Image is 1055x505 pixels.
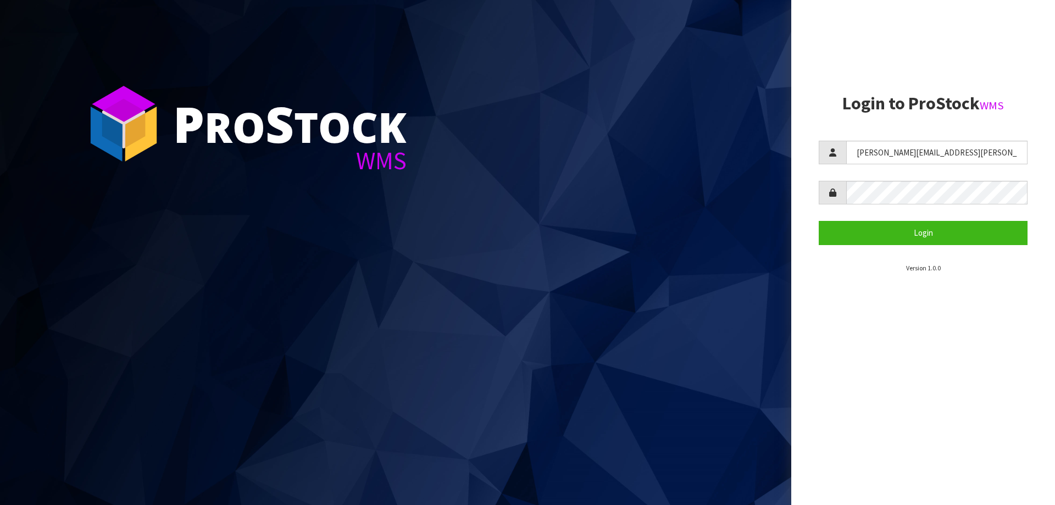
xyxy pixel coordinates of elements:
button: Login [819,221,1028,245]
div: ro tock [173,99,407,148]
input: Username [846,141,1028,164]
div: WMS [173,148,407,173]
h2: Login to ProStock [819,94,1028,113]
img: ProStock Cube [82,82,165,165]
span: P [173,90,204,157]
span: S [265,90,294,157]
small: WMS [980,98,1004,113]
small: Version 1.0.0 [906,264,941,272]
